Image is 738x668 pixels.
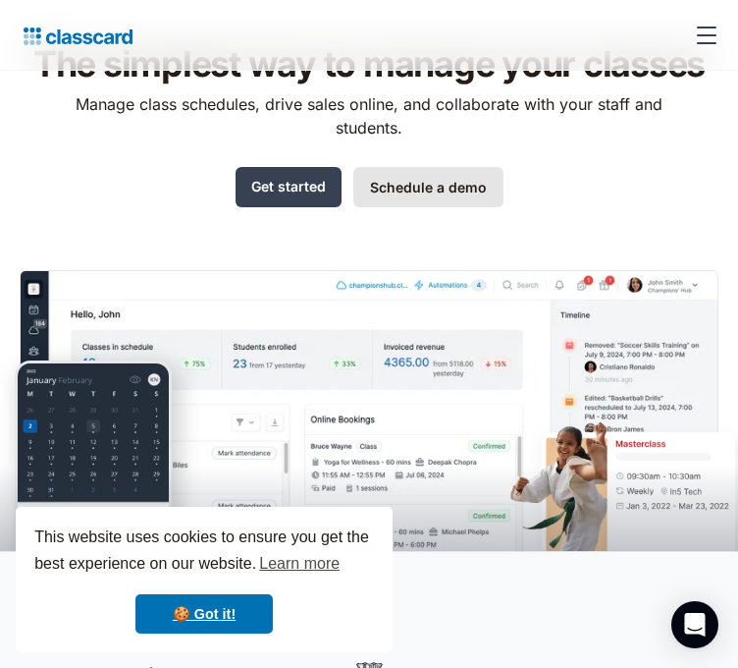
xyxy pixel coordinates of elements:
[33,43,705,84] h1: The simplest way to manage your classes
[236,167,342,207] a: Get started
[16,507,393,652] div: cookieconsent
[683,12,722,59] div: menu
[58,92,681,139] p: Manage class schedules, drive sales online, and collaborate with your staff and students.
[671,601,718,648] div: Open Intercom Messenger
[34,526,374,579] span: This website uses cookies to ensure you get the best experience on our website.
[353,167,503,207] a: Schedule a demo
[256,549,343,579] a: learn more about cookies
[16,22,132,49] a: Logo
[135,594,273,634] a: dismiss cookie message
